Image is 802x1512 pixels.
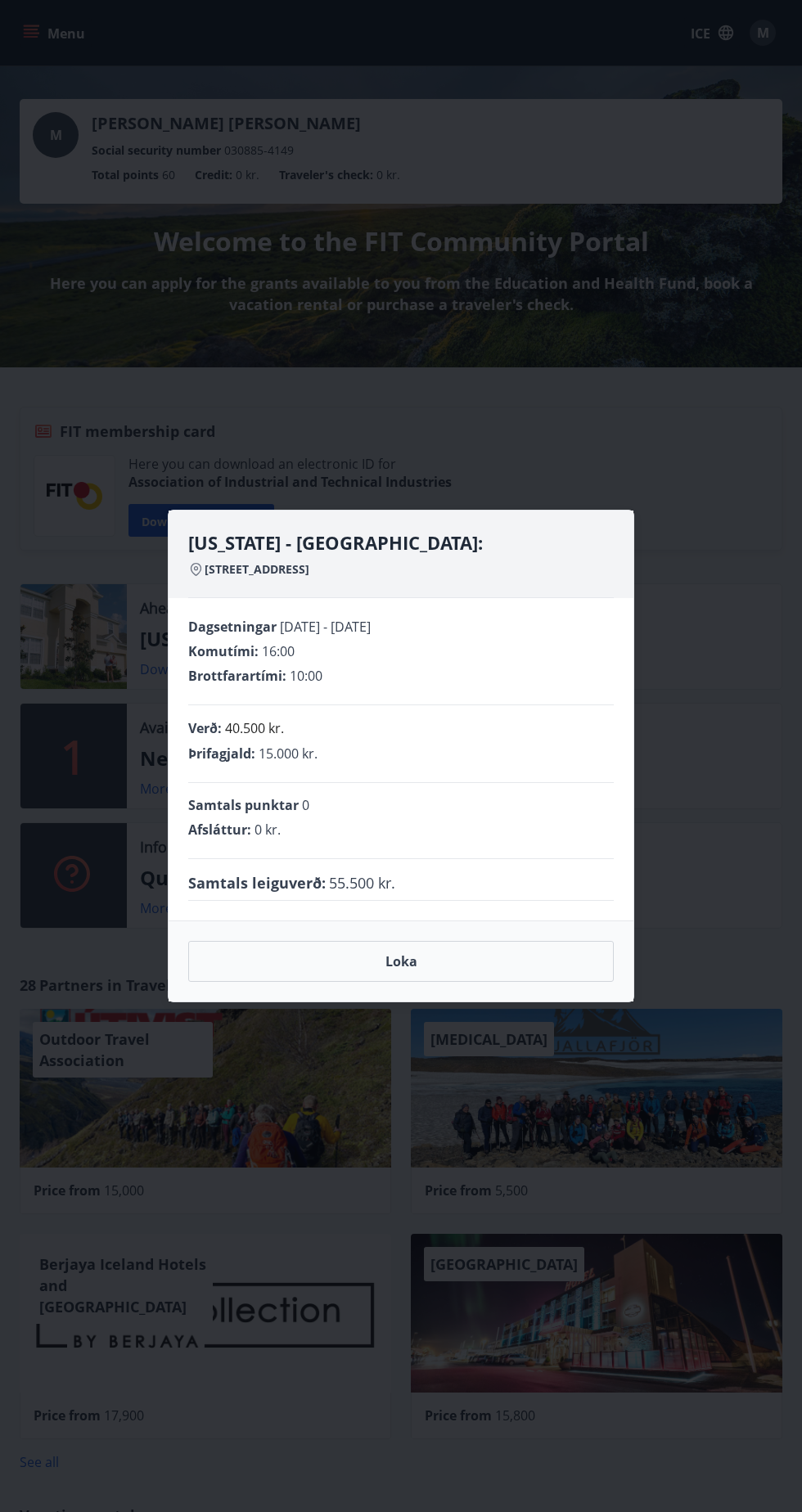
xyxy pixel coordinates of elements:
span: Samtals punktar [188,796,299,814]
button: Loka [188,941,614,982]
span: 10:00 [290,667,322,685]
span: Samtals leiguverð : [188,872,326,893]
span: 0 [302,796,309,814]
span: [STREET_ADDRESS] [205,561,309,578]
span: Verð : [188,719,222,737]
span: Afsláttur : [188,821,251,839]
span: Dagsetningar [188,618,277,636]
span: 55.500 kr. [329,872,395,893]
span: 16:00 [262,642,295,660]
span: Brottfarartími : [188,667,286,685]
span: Þrifagjald : [188,745,255,763]
span: 0 kr. [255,821,281,839]
span: 15.000 kr. [259,745,318,763]
h4: [US_STATE] - [GEOGRAPHIC_DATA]: [188,530,614,555]
span: [DATE] - [DATE] [280,618,371,636]
p: 40.500 kr. [225,718,284,738]
span: Komutími : [188,642,259,660]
